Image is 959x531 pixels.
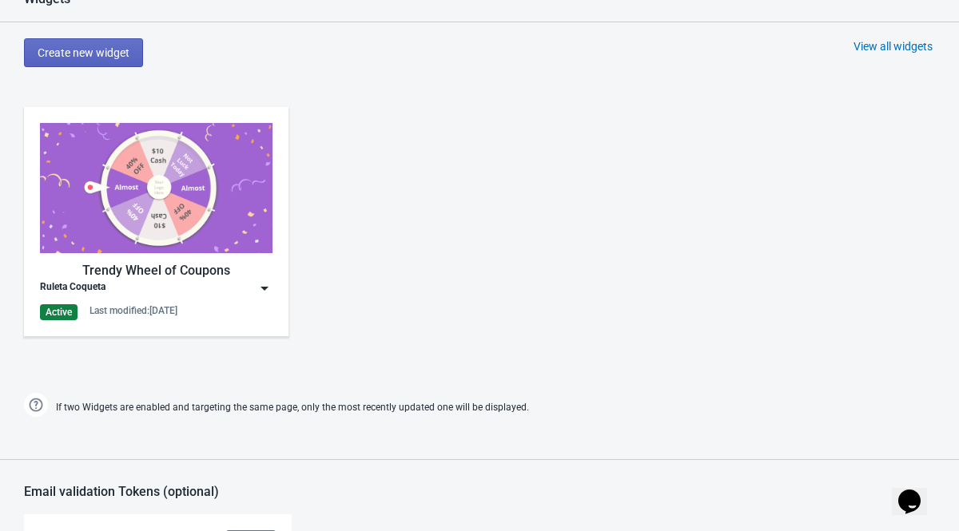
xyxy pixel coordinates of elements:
span: Create new widget [38,46,129,59]
div: Trendy Wheel of Coupons [40,261,273,280]
div: Active [40,304,78,320]
button: Create new widget [24,38,143,67]
img: dropdown.png [257,280,273,296]
div: View all widgets [854,38,933,54]
span: If two Widgets are enabled and targeting the same page, only the most recently updated one will b... [56,394,529,421]
div: Ruleta Coqueta [40,280,105,296]
div: Last modified: [DATE] [90,304,177,317]
iframe: chat widget [892,467,943,515]
img: trendy_game.png [40,123,273,253]
img: help.png [24,393,48,417]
